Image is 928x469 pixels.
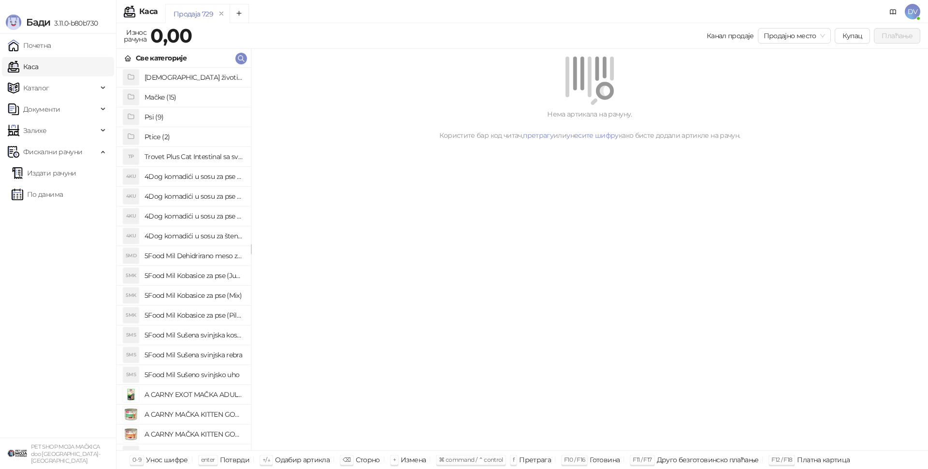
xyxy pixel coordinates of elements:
h4: 5Food Mil Sušeno svinjsko uho [145,367,243,382]
div: Друго безготовинско плаћање [657,454,759,466]
div: 4KU [123,228,139,244]
div: 5MS [123,367,139,382]
img: 64x64-companyLogo-9f44b8df-f022-41eb-b7d6-300ad218de09.png [8,444,27,463]
strong: 0,00 [150,24,192,47]
span: Документи [23,100,60,119]
h4: 5Food Mil Kobasice za pse (Mix) [145,288,243,303]
img: Slika [123,387,139,402]
span: Бади [26,16,50,28]
span: F12 / F18 [771,456,792,463]
div: 5MS [123,347,139,363]
div: 4KU [123,189,139,204]
div: Унос шифре [146,454,188,466]
div: Платна картица [797,454,850,466]
span: ⌘ command / ⌃ control [439,456,503,463]
div: Нема артикала на рачуну. Користите бар код читач, или како бисте додали артикле на рачун. [263,109,916,141]
a: Документација [885,4,901,19]
small: PET SHOP MOJA MAČKICA doo [GEOGRAPHIC_DATA]-[GEOGRAPHIC_DATA] [31,443,100,464]
h4: A CARNY MAČKA KITTEN GOVEDINA,PILETINA I ZEC 200g [145,407,243,422]
div: Измена [401,454,426,466]
span: ↑/↓ [262,456,270,463]
div: 5MD [123,248,139,264]
button: remove [215,10,228,18]
div: Потврди [220,454,250,466]
span: F10 / F16 [564,456,585,463]
h4: 4Dog komadići u sosu za pse sa piletinom i govedinom (4x100g) [145,208,243,224]
div: Канал продаје [707,30,754,41]
span: ⌫ [343,456,350,463]
a: По данима [12,185,63,204]
button: Купац [835,28,870,44]
div: Готовина [590,454,620,466]
div: Сторно [356,454,380,466]
img: Logo [6,15,21,30]
button: Плаћање [874,28,920,44]
div: 4KU [123,208,139,224]
div: Износ рачуна [122,26,148,45]
h4: 4Dog komadići u sosu za pse sa piletinom (100g) [145,189,243,204]
span: Продајно место [764,29,825,43]
span: f [513,456,514,463]
h4: 4Dog komadići u sosu za pse sa govedinom (100g) [145,169,243,184]
a: претрагу [523,131,553,140]
div: TP [123,149,139,164]
h4: Psi (9) [145,109,243,125]
span: + [393,456,396,463]
h4: 4Dog komadići u sosu za štence sa piletinom (100g) [145,228,243,244]
span: F11 / F17 [633,456,652,463]
span: 0-9 [132,456,141,463]
img: Slika [123,407,139,422]
span: Залихе [23,121,46,140]
a: Издати рачуни [12,163,76,183]
div: grid [116,68,251,450]
img: Slika [123,426,139,442]
h4: Mačke (15) [145,89,243,105]
h4: ADIVA Biotic Powder (1 kesica) [145,446,243,462]
div: 5MS [123,327,139,343]
h4: 5Food Mil Kobasice za pse (Junetina) [145,268,243,283]
div: Све категорије [136,53,187,63]
span: Каталог [23,78,49,98]
button: Add tab [230,4,249,23]
a: Почетна [8,36,51,55]
h4: Trovet Plus Cat Intestinal sa svežom ribom (85g) [145,149,243,164]
h4: A CARNY EXOT MAČKA ADULT NOJ 85g [145,387,243,402]
a: Каса [8,57,38,76]
h4: 5Food Mil Sušena svinjska rebra [145,347,243,363]
h4: 5Food Mil Dehidrirano meso za pse [145,248,243,264]
span: DV [905,4,920,19]
h4: 5Food Mil Sušena svinjska kost buta [145,327,243,343]
div: ABP [123,446,139,462]
div: 5MK [123,268,139,283]
div: Одабир артикла [275,454,330,466]
div: Продаја 729 [174,9,213,19]
span: Фискални рачуни [23,142,82,161]
div: 4KU [123,169,139,184]
h4: 5Food Mil Kobasice za pse (Piletina) [145,308,243,323]
span: 3.11.0-b80b730 [50,19,98,28]
a: унесите шифру [566,131,619,140]
span: enter [201,456,215,463]
div: 5MK [123,308,139,323]
div: Каса [139,8,158,15]
h4: A CARNY MAČKA KITTEN GOVEDINA,TELETINA I PILETINA 200g [145,426,243,442]
div: Претрага [519,454,551,466]
h4: [DEMOGRAPHIC_DATA] životinje (3) [145,70,243,85]
div: 5MK [123,288,139,303]
h4: Ptice (2) [145,129,243,145]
